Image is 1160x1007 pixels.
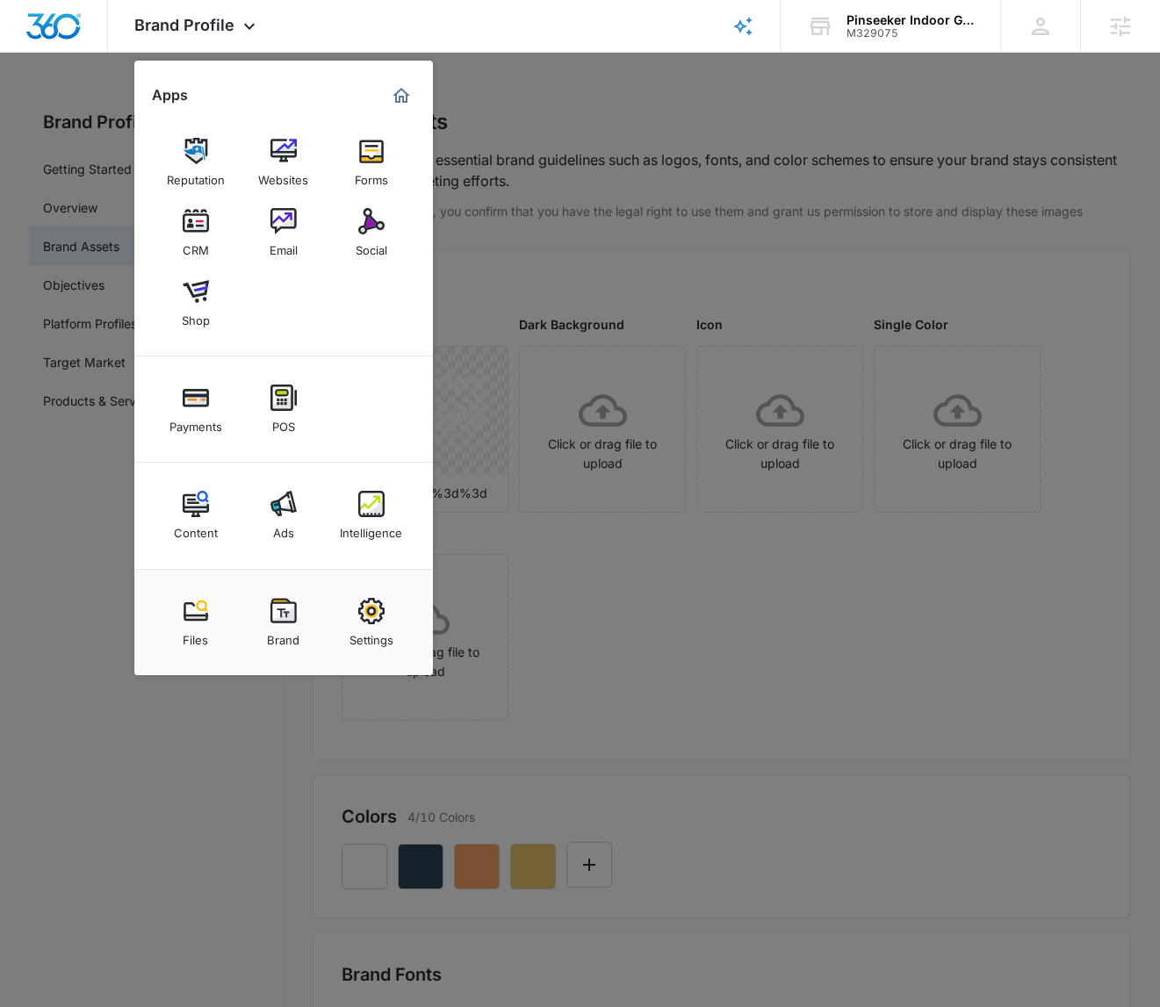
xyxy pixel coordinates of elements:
div: account name [847,13,975,27]
div: Email [270,234,298,257]
a: Websites [250,129,317,196]
a: Brand [250,589,317,656]
a: Content [162,482,229,549]
a: Marketing 360® Dashboard [387,82,415,110]
div: Websites [258,164,308,187]
div: Files [183,624,208,647]
span: Brand Profile [134,16,234,34]
div: POS [272,411,295,434]
a: Files [162,589,229,656]
div: Ads [273,517,294,540]
a: Social [338,199,405,266]
div: Reputation [167,164,225,187]
div: Social [356,234,387,257]
div: account id [847,27,975,40]
a: Intelligence [338,482,405,549]
div: Settings [349,624,393,647]
a: CRM [162,199,229,266]
div: Forms [355,164,388,187]
div: Brand [267,624,299,647]
div: Content [174,517,218,540]
div: Shop [182,305,210,327]
a: Forms [338,129,405,196]
a: Email [250,199,317,266]
div: Payments [169,411,222,434]
a: Payments [162,376,229,442]
h2: Apps [152,87,188,104]
a: Shop [162,270,229,336]
a: POS [250,376,317,442]
div: CRM [183,234,209,257]
a: Reputation [162,129,229,196]
a: Ads [250,482,317,549]
div: Intelligence [340,517,402,540]
a: Settings [338,589,405,656]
